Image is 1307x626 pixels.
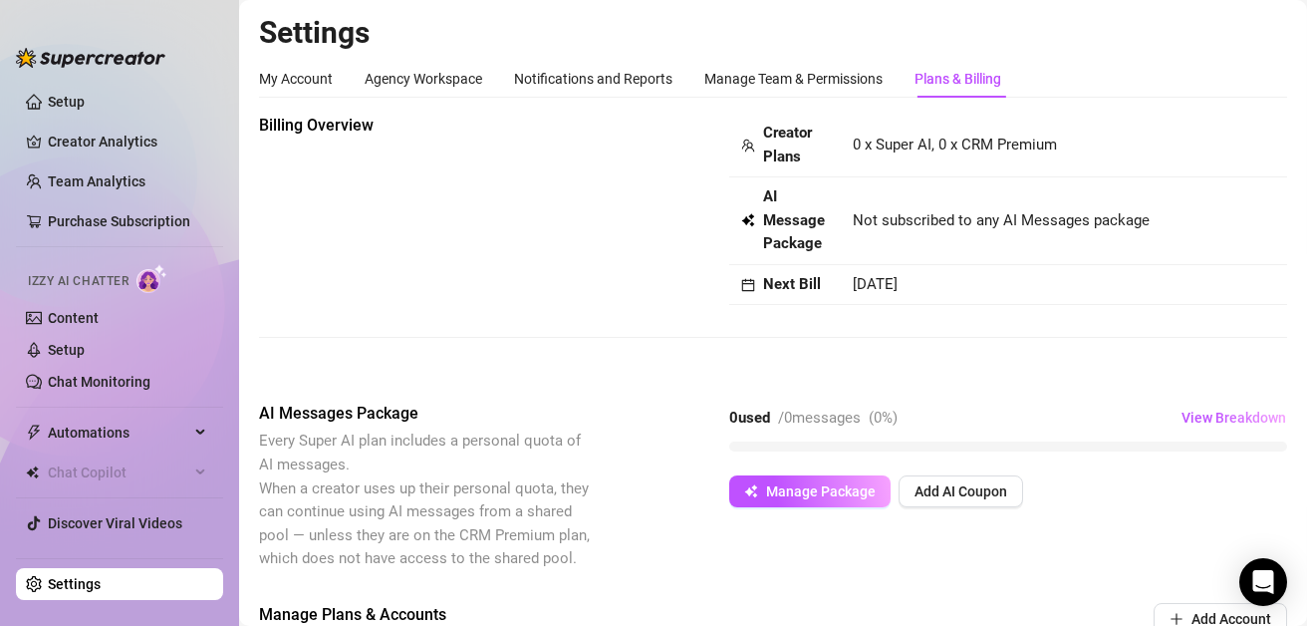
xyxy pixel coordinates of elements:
a: Chat Monitoring [48,374,150,390]
span: Chat Copilot [48,457,189,488]
span: Automations [48,417,189,449]
span: Manage Package [766,483,876,499]
span: 0 x Super AI, 0 x CRM Premium [853,136,1057,154]
div: Plans & Billing [915,68,1001,90]
span: plus [1170,612,1183,626]
strong: Next Bill [763,275,821,293]
span: Every Super AI plan includes a personal quota of AI messages. When a creator uses up their person... [259,432,590,567]
div: Notifications and Reports [514,68,672,90]
div: My Account [259,68,333,90]
span: team [741,139,755,153]
a: Creator Analytics [48,126,207,157]
span: calendar [741,278,755,292]
button: Manage Package [729,475,891,507]
span: ( 0 %) [869,409,898,427]
span: Add AI Coupon [915,483,1007,499]
div: Manage Team & Permissions [704,68,883,90]
span: View Breakdown [1181,410,1286,426]
img: Chat Copilot [26,466,39,479]
strong: Creator Plans [763,124,812,165]
a: Team Analytics [48,173,145,189]
span: AI Messages Package [259,402,594,426]
button: View Breakdown [1180,402,1287,434]
a: Setup [48,94,85,110]
h2: Settings [259,14,1287,52]
span: Billing Overview [259,114,594,138]
div: Agency Workspace [365,68,482,90]
img: logo-BBDzfeDw.svg [16,48,165,68]
a: Settings [48,576,101,592]
span: thunderbolt [26,425,42,441]
span: [DATE] [853,275,898,293]
strong: 0 used [729,409,770,427]
strong: AI Message Package [763,187,825,252]
a: Content [48,310,99,326]
span: Not subscribed to any AI Messages package [853,209,1150,233]
span: Izzy AI Chatter [28,272,129,291]
a: Purchase Subscription [48,213,190,229]
a: Discover Viral Videos [48,515,182,531]
div: Open Intercom Messenger [1239,558,1287,606]
button: Add AI Coupon [899,475,1023,507]
img: AI Chatter [136,264,167,293]
span: / 0 messages [778,409,861,427]
a: Setup [48,342,85,358]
